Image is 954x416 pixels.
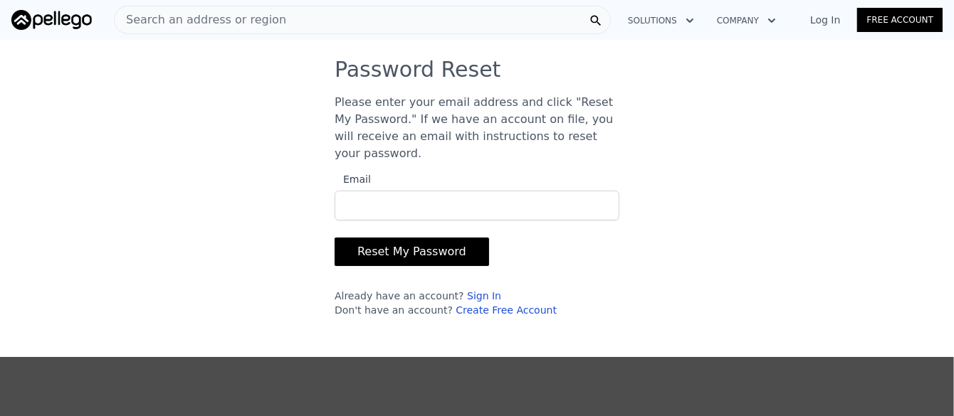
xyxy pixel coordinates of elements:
[335,289,619,317] div: Already have an account? Don't have an account?
[335,94,619,162] p: Please enter your email address and click "Reset My Password." If we have an account on file, you...
[335,57,619,82] h3: Password Reset
[467,290,501,302] a: Sign In
[456,304,557,316] a: Create Free Account
[706,8,787,33] button: Company
[115,11,286,28] span: Search an address or region
[11,10,92,30] img: Pellego
[793,13,857,27] a: Log In
[335,174,371,185] span: Email
[617,8,706,33] button: Solutions
[857,8,943,32] a: Free Account
[335,238,489,266] button: Reset My Password
[335,191,619,220] input: Email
